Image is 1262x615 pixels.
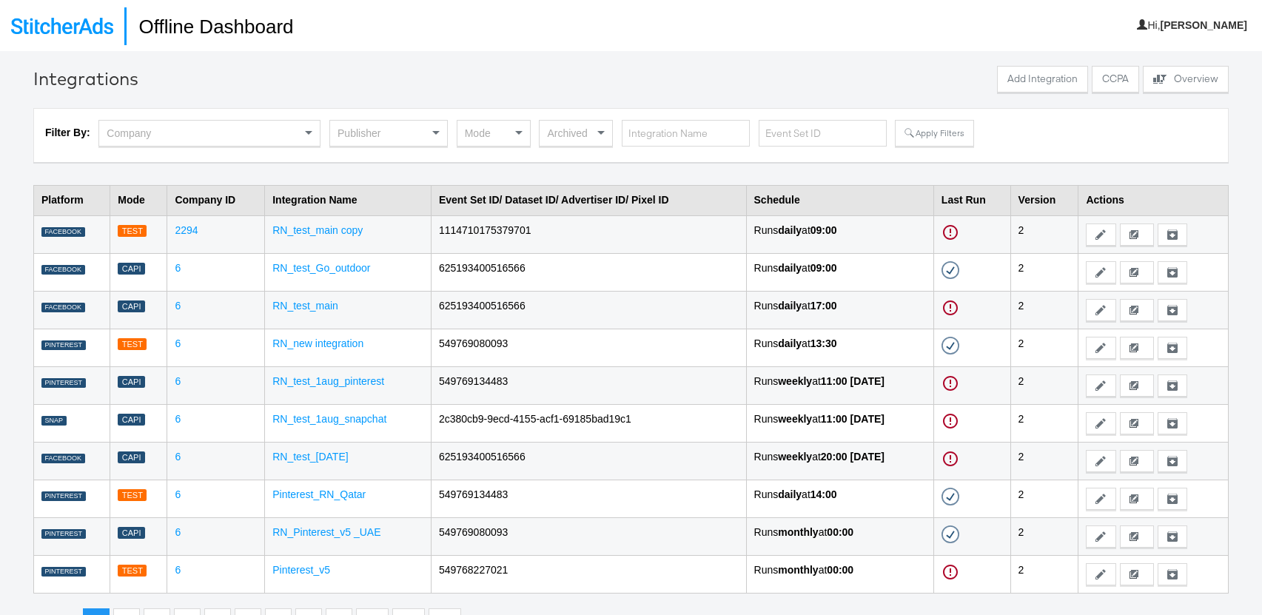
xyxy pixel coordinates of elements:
[778,451,812,463] strong: weekly
[272,224,363,236] a: RN_test_main copy
[778,526,818,538] strong: monthly
[1010,555,1078,593] td: 2
[175,526,181,538] a: 6
[272,262,370,274] a: RN_test_Go_outdoor
[41,265,85,275] div: FACEBOOK
[759,120,887,147] input: Event Set ID
[175,262,181,274] a: 6
[746,366,933,404] td: Runs at
[118,376,145,389] div: Capi
[33,66,138,91] div: Integrations
[827,526,853,538] strong: 00:00
[118,338,147,351] div: Test
[431,215,746,253] td: 1114710175379701
[1010,517,1078,555] td: 2
[810,262,837,274] strong: 09:00
[272,564,330,576] a: Pinterest_v5
[41,529,86,540] div: PINTEREST
[1092,66,1139,93] button: CCPA
[175,451,181,463] a: 6
[746,329,933,366] td: Runs at
[175,337,181,349] a: 6
[431,329,746,366] td: 549769080093
[175,375,181,387] a: 6
[1010,291,1078,329] td: 2
[431,404,746,442] td: 2c380cb9-9ecd-4155-acf1-69185bad19c1
[778,488,802,500] strong: daily
[41,454,85,464] div: FACEBOOK
[821,375,848,387] strong: 11:00
[175,564,181,576] a: 6
[997,66,1088,96] a: Add Integration
[41,567,86,577] div: PINTEREST
[272,375,384,387] a: RN_test_1aug_pinterest
[1010,253,1078,291] td: 2
[45,127,90,138] strong: Filter By:
[175,413,181,425] a: 6
[124,7,293,45] h1: Offline Dashboard
[1143,66,1229,93] button: Overview
[1092,66,1139,96] a: CCPA
[1010,442,1078,480] td: 2
[810,300,837,312] strong: 17:00
[272,337,363,349] a: RN_new integration
[827,564,853,576] strong: 00:00
[1078,185,1229,215] th: Actions
[746,480,933,517] td: Runs at
[272,451,348,463] a: RN_test_[DATE]
[1143,66,1229,96] a: Overview
[41,378,86,389] div: PINTEREST
[118,451,145,464] div: Capi
[540,121,612,146] div: Archived
[41,303,85,313] div: FACEBOOK
[110,185,167,215] th: Mode
[746,291,933,329] td: Runs at
[431,517,746,555] td: 549769080093
[457,121,530,146] div: Mode
[272,488,366,500] a: Pinterest_RN_Qatar
[746,555,933,593] td: Runs at
[778,375,812,387] strong: weekly
[1010,404,1078,442] td: 2
[1010,329,1078,366] td: 2
[746,253,933,291] td: Runs at
[821,413,848,425] strong: 11:00
[1010,215,1078,253] td: 2
[118,527,145,540] div: Capi
[1161,19,1247,31] b: [PERSON_NAME]
[11,18,113,34] img: StitcherAds
[41,227,85,238] div: FACEBOOK
[778,337,802,349] strong: daily
[778,413,812,425] strong: weekly
[746,442,933,480] td: Runs at
[997,66,1088,93] button: Add Integration
[431,480,746,517] td: 549769134483
[175,224,198,236] a: 2294
[118,225,147,238] div: Test
[810,224,837,236] strong: 09:00
[175,488,181,500] a: 6
[41,340,86,351] div: PINTEREST
[272,413,386,425] a: RN_test_1aug_snapchat
[746,404,933,442] td: Runs at
[118,489,147,502] div: Test
[330,121,447,146] div: Publisher
[118,414,145,426] div: Capi
[175,300,181,312] a: 6
[34,185,110,215] th: Platform
[431,555,746,593] td: 549768227021
[850,413,885,425] strong: [DATE]
[746,185,933,215] th: Schedule
[41,491,86,502] div: PINTEREST
[778,262,802,274] strong: daily
[622,120,750,147] input: Integration Name
[821,451,848,463] strong: 20:00
[746,215,933,253] td: Runs at
[778,224,802,236] strong: daily
[431,442,746,480] td: 625193400516566
[431,185,746,215] th: Event Set ID/ Dataset ID/ Advertiser ID/ Pixel ID
[850,451,885,463] strong: [DATE]
[431,291,746,329] td: 625193400516566
[41,416,67,426] div: SNAP
[746,517,933,555] td: Runs at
